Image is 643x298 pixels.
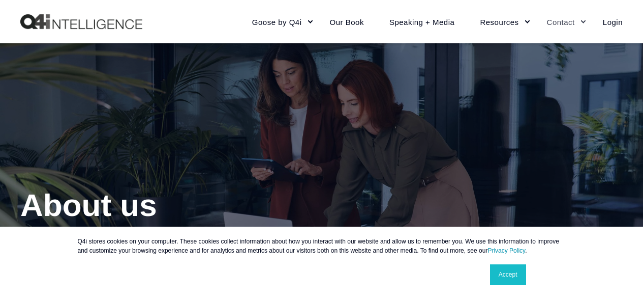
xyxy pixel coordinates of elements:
a: Back to Home [20,14,142,30]
span: About us [20,187,157,223]
p: Q4i stores cookies on your computer. These cookies collect information about how you interact wit... [78,237,566,255]
img: Q4intelligence, LLC logo [20,14,142,30]
a: Accept [490,264,526,285]
a: Privacy Policy [487,247,525,254]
